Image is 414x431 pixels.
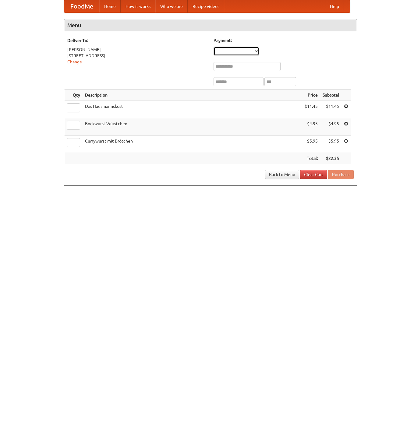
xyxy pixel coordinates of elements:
[302,101,320,118] td: $11.45
[302,153,320,164] th: Total:
[99,0,121,12] a: Home
[83,118,302,136] td: Bockwurst Würstchen
[83,101,302,118] td: Das Hausmannskost
[64,19,357,31] h4: Menu
[300,170,327,179] a: Clear Cart
[320,153,341,164] th: $22.35
[320,118,341,136] td: $4.95
[320,136,341,153] td: $5.95
[302,136,320,153] td: $5.95
[302,118,320,136] td: $4.95
[155,0,188,12] a: Who we are
[64,90,83,101] th: Qty
[67,59,82,64] a: Change
[83,136,302,153] td: Currywurst mit Brötchen
[325,0,344,12] a: Help
[265,170,299,179] a: Back to Menu
[302,90,320,101] th: Price
[121,0,155,12] a: How it works
[83,90,302,101] th: Description
[320,101,341,118] td: $11.45
[328,170,354,179] button: Purchase
[67,53,207,59] div: [STREET_ADDRESS]
[214,37,354,44] h5: Payment:
[67,47,207,53] div: [PERSON_NAME]
[320,90,341,101] th: Subtotal
[188,0,224,12] a: Recipe videos
[67,37,207,44] h5: Deliver To:
[64,0,99,12] a: FoodMe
